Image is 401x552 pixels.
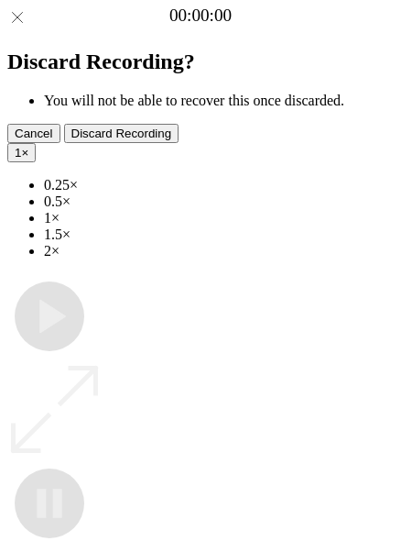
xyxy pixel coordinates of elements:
[44,226,394,243] li: 1.5×
[15,146,21,160] span: 1
[44,193,394,210] li: 0.5×
[44,210,394,226] li: 1×
[7,143,36,162] button: 1×
[7,124,60,143] button: Cancel
[169,6,232,26] a: 00:00:00
[64,124,179,143] button: Discard Recording
[44,93,394,109] li: You will not be able to recover this once discarded.
[7,50,394,74] h2: Discard Recording?
[44,243,394,259] li: 2×
[44,177,394,193] li: 0.25×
